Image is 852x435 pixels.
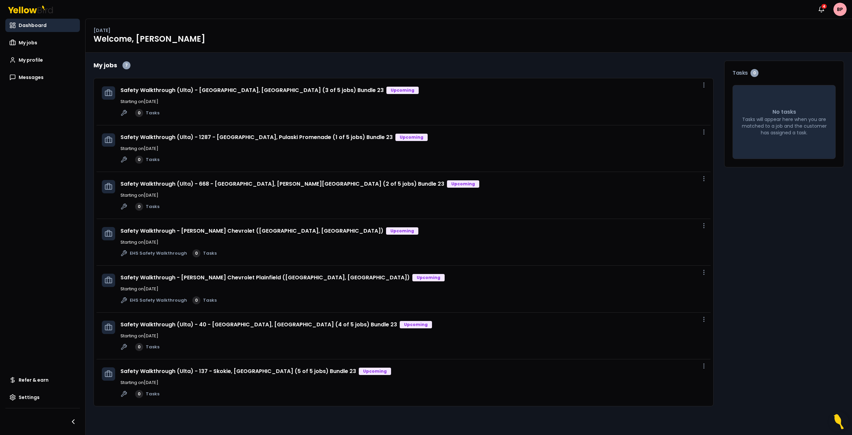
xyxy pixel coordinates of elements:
div: 4 [821,3,827,9]
a: Safety Walkthrough (Ulta) - 1287 - [GEOGRAPHIC_DATA], Pulaski Promenade (1 of 5 jobs) Bundle 23 [120,133,393,141]
div: 0 [135,109,143,117]
a: 0Tasks [135,390,159,398]
span: My profile [19,57,43,63]
a: 0Tasks [135,109,159,117]
button: Open Resource Center [829,412,849,432]
span: My jobs [19,39,37,46]
div: 0 [135,390,143,398]
a: 0Tasks [135,343,159,351]
span: EHS Safety Walkthrough [130,297,187,304]
div: Upcoming [447,180,479,188]
p: Starting on [DATE] [120,379,705,386]
a: Safety Walkthrough (Ulta) - 668 - [GEOGRAPHIC_DATA], [PERSON_NAME][GEOGRAPHIC_DATA] (2 of 5 jobs)... [120,180,444,188]
div: Upcoming [386,227,418,235]
h1: Welcome, [PERSON_NAME] [94,34,844,44]
span: Refer & earn [19,377,49,383]
a: 0Tasks [135,203,159,211]
a: Settings [5,391,80,404]
a: Refer & earn [5,373,80,387]
p: No tasks [772,108,796,116]
a: Safety Walkthrough (Ulta) - [GEOGRAPHIC_DATA], [GEOGRAPHIC_DATA] (3 of 5 jobs) Bundle 23 [120,86,384,94]
span: EHS Safety Walkthrough [130,250,187,257]
a: Messages [5,71,80,84]
div: 0 [135,343,143,351]
a: 0Tasks [135,156,159,164]
a: Safety Walkthrough (Ulta) - 40 - [GEOGRAPHIC_DATA], [GEOGRAPHIC_DATA] (4 of 5 jobs) Bundle 23 [120,321,397,328]
a: 0Tasks [192,249,217,257]
a: Safety Walkthrough - [PERSON_NAME] Chevrolet ([GEOGRAPHIC_DATA], [GEOGRAPHIC_DATA]) [120,227,383,235]
div: 0 [192,249,200,257]
a: Safety Walkthrough (Ulta) - 137 - Skokie, [GEOGRAPHIC_DATA] (5 of 5 jobs) Bundle 23 [120,367,356,375]
div: Upcoming [400,321,432,328]
a: 0Tasks [192,296,217,304]
p: Starting on [DATE] [120,145,705,152]
div: 0 [750,69,758,77]
div: Upcoming [359,368,391,375]
a: My jobs [5,36,80,49]
p: Starting on [DATE] [120,239,705,246]
p: Starting on [DATE] [120,286,705,292]
span: Settings [19,394,40,401]
a: My profile [5,53,80,67]
span: Messages [19,74,44,81]
a: Dashboard [5,19,80,32]
p: Starting on [DATE] [120,98,705,105]
div: Upcoming [412,274,445,281]
p: Starting on [DATE] [120,192,705,199]
div: 0 [135,156,143,164]
div: Upcoming [395,134,428,141]
h3: Tasks [733,69,836,77]
h2: My jobs [94,61,117,70]
div: 0 [135,203,143,211]
div: 0 [192,296,200,304]
p: Starting on [DATE] [120,333,705,339]
span: Dashboard [19,22,47,29]
button: 4 [815,3,828,16]
span: BP [833,3,847,16]
div: 7 [122,61,130,69]
a: Safety Walkthrough - [PERSON_NAME] Chevrolet Plainfield ([GEOGRAPHIC_DATA], [GEOGRAPHIC_DATA]) [120,274,410,281]
div: Upcoming [386,87,419,94]
p: [DATE] [94,27,110,34]
p: Tasks will appear here when you are matched to a job and the customer has assigned a task. [741,116,827,136]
